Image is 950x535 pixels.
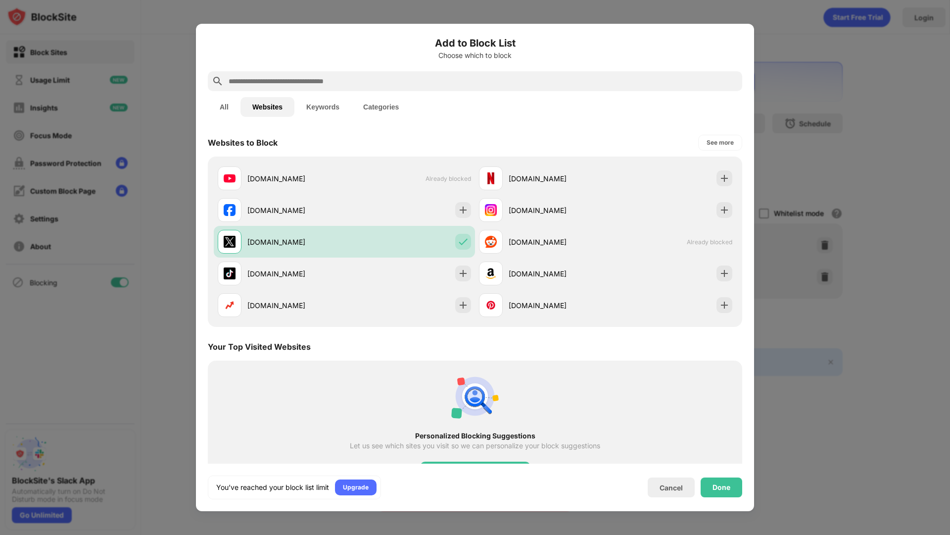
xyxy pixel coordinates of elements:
img: favicons [224,236,236,248]
div: [DOMAIN_NAME] [509,205,606,215]
div: [DOMAIN_NAME] [509,173,606,184]
img: favicons [485,204,497,216]
button: Categories [351,97,411,117]
span: Already blocked [687,238,732,246]
div: Choose which to block [208,52,742,59]
img: favicons [485,299,497,311]
div: [DOMAIN_NAME] [247,237,344,247]
div: Cancel [660,483,683,492]
div: Websites to Block [208,138,278,148]
div: [DOMAIN_NAME] [509,300,606,311]
img: personal-suggestions.svg [451,373,499,420]
img: favicons [485,172,497,184]
div: Let us see which sites you visit so we can personalize your block suggestions [350,442,600,450]
div: Done [712,483,730,491]
img: favicons [224,172,236,184]
span: Already blocked [426,175,471,182]
img: favicons [224,204,236,216]
div: Upgrade [343,482,369,492]
img: favicons [485,236,497,248]
h6: Add to Block List [208,36,742,51]
img: search.svg [212,75,224,87]
button: All [208,97,240,117]
button: Keywords [294,97,351,117]
img: favicons [224,299,236,311]
div: [DOMAIN_NAME] [247,205,344,215]
div: You’ve reached your block list limit [216,482,329,492]
div: Your Top Visited Websites [208,342,311,352]
div: [DOMAIN_NAME] [509,268,606,279]
div: [DOMAIN_NAME] [247,173,344,184]
div: See more [707,138,734,148]
div: Personalized Blocking Suggestions [226,432,724,440]
div: [DOMAIN_NAME] [247,268,344,279]
div: [DOMAIN_NAME] [509,237,606,247]
button: Websites [240,97,294,117]
div: [DOMAIN_NAME] [247,300,344,311]
img: favicons [224,267,236,279]
img: favicons [485,267,497,279]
